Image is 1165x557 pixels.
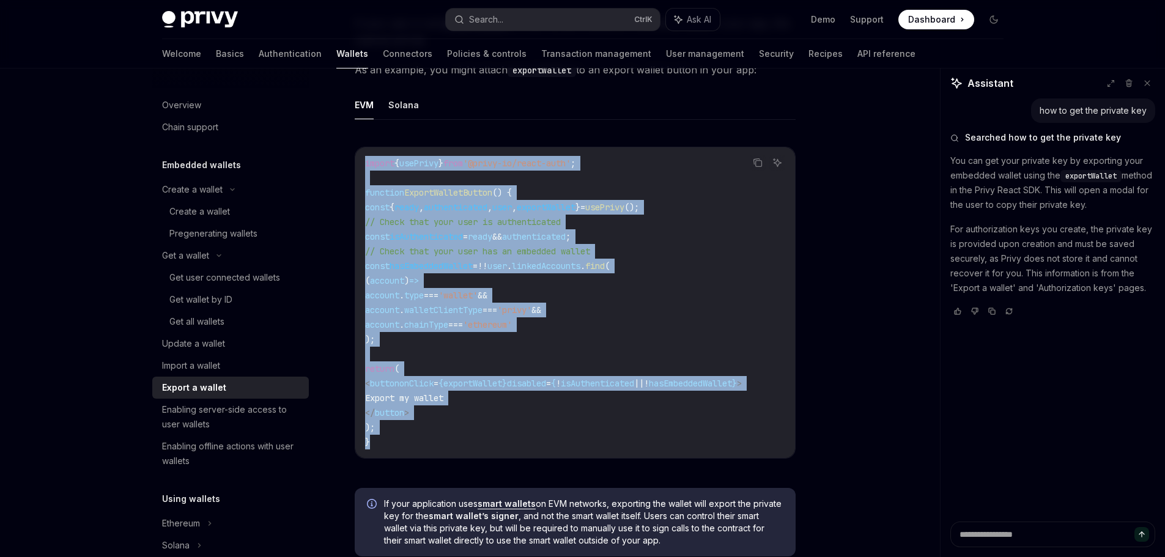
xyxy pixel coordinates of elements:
[404,407,409,418] span: >
[487,260,507,271] span: user
[850,13,884,26] a: Support
[365,304,399,315] span: account
[152,435,309,472] a: Enabling offline actions with user wallets
[448,319,463,330] span: ===
[365,437,370,448] span: }
[404,304,483,315] span: walletClientType
[365,231,390,242] span: const
[399,158,438,169] span: usePrivy
[365,158,394,169] span: import
[571,158,575,169] span: ;
[162,39,201,68] a: Welcome
[463,231,468,242] span: =
[808,39,843,68] a: Recipes
[634,15,653,24] span: Ctrl K
[162,492,220,506] h5: Using wallets
[950,222,1155,295] p: For authorization keys you create, the private key is provided upon creation and must be saved se...
[507,260,512,271] span: .
[162,358,220,373] div: Import a wallet
[259,39,322,68] a: Authentication
[561,378,634,389] span: isAuthenticated
[152,333,309,355] a: Update a wallet
[355,90,374,119] button: EVM
[492,231,502,242] span: &&
[1134,527,1149,542] button: Send message
[732,378,737,389] span: }
[666,39,744,68] a: User management
[478,498,536,509] a: smart wallets
[365,260,390,271] span: const
[644,378,649,389] span: !
[162,380,226,395] div: Export a wallet
[399,290,404,301] span: .
[546,378,551,389] span: =
[336,39,368,68] a: Wallets
[152,355,309,377] a: Import a wallet
[585,202,624,213] span: usePrivy
[468,231,492,242] span: ready
[388,90,419,119] button: Solana
[497,304,531,315] span: 'privy'
[169,204,230,219] div: Create a wallet
[507,378,546,389] span: disabled
[424,202,487,213] span: authenticated
[169,314,224,329] div: Get all wallets
[1065,171,1117,181] span: exportWallet
[502,378,507,389] span: }
[365,202,390,213] span: const
[399,319,404,330] span: .
[365,216,561,227] span: // Check that your user is authenticated
[438,290,478,301] span: 'wallet'
[478,290,487,301] span: &&
[152,94,309,116] a: Overview
[384,498,783,547] span: If your application uses on EVM networks, exporting the wallet will export the private key for th...
[162,11,238,28] img: dark logo
[898,10,974,29] a: Dashboard
[1040,105,1147,117] div: how to get the private key
[394,363,399,374] span: (
[517,202,575,213] span: exportWallet
[152,116,309,138] a: Chain support
[152,201,309,223] a: Create a wallet
[556,378,561,389] span: !
[580,260,585,271] span: .
[649,378,732,389] span: hasEmbeddedWallet
[365,363,394,374] span: return
[666,9,720,31] button: Ask AI
[152,377,309,399] a: Export a wallet
[365,378,370,389] span: <
[463,319,512,330] span: 'ethereum'
[759,39,794,68] a: Security
[508,64,576,77] code: exportWallet
[624,202,639,213] span: ();
[390,202,394,213] span: {
[365,334,375,345] span: );
[162,120,218,135] div: Chain support
[478,260,487,271] span: !!
[162,402,301,432] div: Enabling server-side access to user wallets
[438,158,443,169] span: }
[365,422,375,433] span: );
[365,187,404,198] span: function
[370,275,404,286] span: account
[375,407,404,418] span: button
[502,231,566,242] span: authenticated
[512,260,580,271] span: linkedAccounts
[443,158,463,169] span: from
[585,260,605,271] span: find
[394,158,399,169] span: {
[365,407,375,418] span: </
[365,393,443,404] span: Export my wallet
[857,39,915,68] a: API reference
[424,290,438,301] span: ===
[383,39,432,68] a: Connectors
[419,202,424,213] span: ,
[487,202,492,213] span: ,
[950,131,1155,144] button: Searched how to get the private key
[365,275,370,286] span: (
[469,12,503,27] div: Search...
[492,187,512,198] span: () {
[512,202,517,213] span: ,
[365,246,590,257] span: // Check that your user has an embedded wallet
[367,499,379,511] svg: Info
